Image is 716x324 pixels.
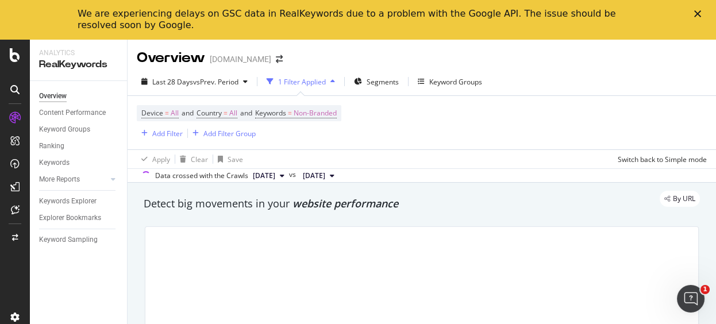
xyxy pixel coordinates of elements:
[155,171,248,181] div: Data crossed with the Crawls
[213,150,243,168] button: Save
[694,10,706,17] div: Close
[255,108,286,118] span: Keywords
[367,77,399,87] span: Segments
[613,150,707,168] button: Switch back to Simple mode
[660,191,700,207] div: legacy label
[152,155,170,164] div: Apply
[39,173,107,186] a: More Reports
[39,90,67,102] div: Overview
[39,124,119,136] a: Keyword Groups
[39,234,119,246] a: Keyword Sampling
[39,48,118,58] div: Analytics
[39,107,106,119] div: Content Performance
[288,108,292,118] span: =
[429,77,482,87] div: Keyword Groups
[39,90,119,102] a: Overview
[188,126,256,140] button: Add Filter Group
[137,126,183,140] button: Add Filter
[193,77,238,87] span: vs Prev. Period
[39,140,64,152] div: Ranking
[171,105,179,121] span: All
[262,72,340,91] button: 1 Filter Applied
[152,129,183,138] div: Add Filter
[294,105,337,121] span: Non-Branded
[78,8,620,31] div: We are experiencing delays on GSC data in RealKeywords due to a problem with the Google API. The ...
[191,155,208,164] div: Clear
[289,169,298,180] span: vs
[228,155,243,164] div: Save
[673,195,695,202] span: By URL
[39,212,101,224] div: Explorer Bookmarks
[298,169,339,183] button: [DATE]
[229,105,237,121] span: All
[253,171,275,181] span: 2025 Sep. 28th
[276,55,283,63] div: arrow-right-arrow-left
[224,108,228,118] span: =
[165,108,169,118] span: =
[152,77,193,87] span: Last 28 Days
[182,108,194,118] span: and
[137,48,205,68] div: Overview
[197,108,222,118] span: Country
[210,53,271,65] div: [DOMAIN_NAME]
[240,108,252,118] span: and
[303,171,325,181] span: 2025 Aug. 31st
[278,77,326,87] div: 1 Filter Applied
[618,155,707,164] div: Switch back to Simple mode
[39,234,98,246] div: Keyword Sampling
[39,157,70,169] div: Keywords
[39,173,80,186] div: More Reports
[175,150,208,168] button: Clear
[39,124,90,136] div: Keyword Groups
[203,129,256,138] div: Add Filter Group
[39,157,119,169] a: Keywords
[39,195,119,207] a: Keywords Explorer
[141,108,163,118] span: Device
[137,150,170,168] button: Apply
[137,72,252,91] button: Last 28 DaysvsPrev. Period
[39,140,119,152] a: Ranking
[413,72,487,91] button: Keyword Groups
[677,285,705,313] iframe: Intercom live chat
[39,195,97,207] div: Keywords Explorer
[700,285,710,294] span: 1
[39,58,118,71] div: RealKeywords
[39,212,119,224] a: Explorer Bookmarks
[39,107,119,119] a: Content Performance
[349,72,403,91] button: Segments
[248,169,289,183] button: [DATE]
